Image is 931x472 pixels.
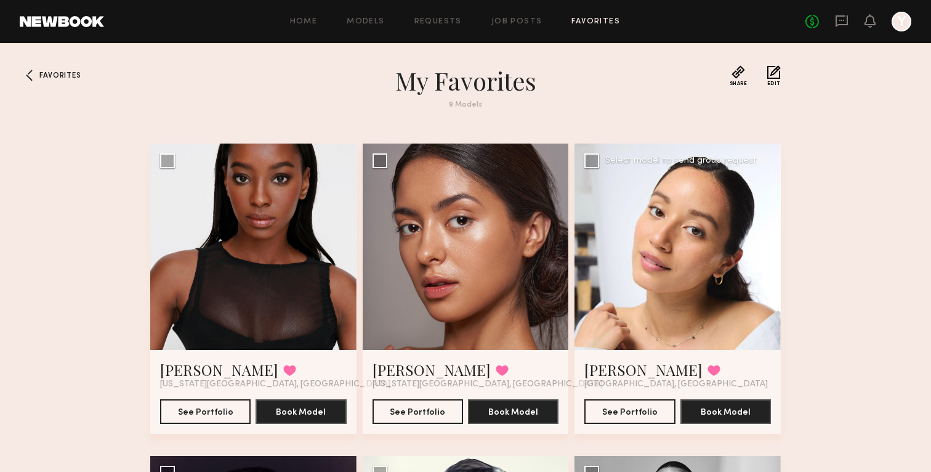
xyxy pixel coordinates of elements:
[290,18,318,26] a: Home
[256,406,346,417] a: Book Model
[892,12,911,31] a: Y
[414,18,462,26] a: Requests
[730,65,748,86] button: Share
[730,81,748,86] span: Share
[491,18,542,26] a: Job Posts
[373,380,603,389] span: [US_STATE][GEOGRAPHIC_DATA], [GEOGRAPHIC_DATA]
[584,360,703,380] a: [PERSON_NAME]
[20,65,39,85] a: Favorites
[680,406,771,417] a: Book Model
[160,360,278,380] a: [PERSON_NAME]
[373,360,491,380] a: [PERSON_NAME]
[584,399,675,424] button: See Portfolio
[468,399,558,424] button: Book Model
[347,18,384,26] a: Models
[160,380,390,389] span: [US_STATE][GEOGRAPHIC_DATA], [GEOGRAPHIC_DATA]
[256,399,346,424] button: Book Model
[39,72,81,79] span: Favorites
[373,399,463,424] button: See Portfolio
[160,399,251,424] button: See Portfolio
[767,81,781,86] span: Edit
[244,101,687,109] div: 9 Models
[571,18,620,26] a: Favorites
[605,157,757,165] div: Select model to send group request
[584,380,768,389] span: [GEOGRAPHIC_DATA], [GEOGRAPHIC_DATA]
[680,399,771,424] button: Book Model
[244,65,687,96] h1: My Favorites
[767,65,781,86] button: Edit
[468,406,558,417] a: Book Model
